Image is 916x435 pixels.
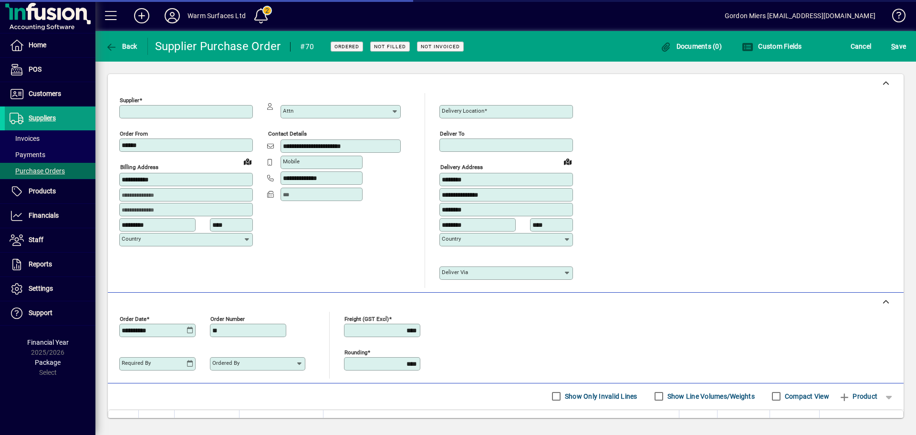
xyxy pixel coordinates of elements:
[442,107,484,114] mat-label: Delivery Location
[725,8,875,23] div: Gordon Miers [EMAIL_ADDRESS][DOMAIN_NAME]
[29,285,53,292] span: Settings
[851,39,872,54] span: Cancel
[891,42,895,50] span: S
[29,65,42,73] span: POS
[29,90,61,97] span: Customers
[180,416,192,427] span: Item
[891,39,906,54] span: ave
[442,235,461,242] mat-label: Country
[666,392,755,401] label: Show Line Volumes/Weights
[5,147,95,163] a: Payments
[240,154,255,169] a: View on map
[785,416,813,427] span: Discount %
[563,392,637,401] label: Show Only Invalid Lines
[95,38,148,55] app-page-header-button: Back
[29,236,43,244] span: Staff
[560,154,575,169] a: View on map
[210,315,245,322] mat-label: Order number
[29,187,56,195] span: Products
[35,359,61,366] span: Package
[329,416,358,427] span: Description
[657,38,724,55] button: Documents (0)
[442,269,468,276] mat-label: Deliver via
[5,33,95,57] a: Home
[839,389,877,404] span: Product
[374,43,406,50] span: Not Filled
[5,180,95,203] a: Products
[10,135,40,142] span: Invoices
[155,39,281,54] div: Supplier Purchase Order
[5,204,95,228] a: Financials
[27,339,69,346] span: Financial Year
[739,38,804,55] button: Custom Fields
[212,360,239,366] mat-label: Ordered by
[421,43,460,50] span: Not Invoiced
[5,163,95,179] a: Purchase Orders
[10,167,65,175] span: Purchase Orders
[889,38,908,55] button: Save
[5,58,95,82] a: POS
[120,97,139,104] mat-label: Supplier
[5,277,95,301] a: Settings
[344,315,389,322] mat-label: Freight (GST excl)
[120,130,148,137] mat-label: Order from
[834,388,882,405] button: Product
[5,130,95,147] a: Invoices
[334,43,359,50] span: Ordered
[187,8,246,23] div: Warm Surfaces Ltd
[687,416,711,427] span: Order Qty
[5,82,95,106] a: Customers
[344,349,367,355] mat-label: Rounding
[157,7,187,24] button: Profile
[245,416,281,427] span: Supplier Code
[5,253,95,276] a: Reports
[122,235,141,242] mat-label: Country
[10,151,45,159] span: Payments
[122,360,151,366] mat-label: Required by
[735,416,764,427] span: Unit Cost $
[29,114,56,122] span: Suppliers
[300,39,314,54] div: #70
[126,7,157,24] button: Add
[120,315,146,322] mat-label: Order date
[783,392,829,401] label: Compact View
[283,158,300,165] mat-label: Mobile
[283,107,293,114] mat-label: Attn
[29,260,52,268] span: Reports
[29,309,52,317] span: Support
[103,38,140,55] button: Back
[105,42,137,50] span: Back
[848,38,874,55] button: Cancel
[869,416,891,427] span: Extend $
[29,41,46,49] span: Home
[885,2,904,33] a: Knowledge Base
[5,228,95,252] a: Staff
[660,42,722,50] span: Documents (0)
[742,42,802,50] span: Custom Fields
[5,301,95,325] a: Support
[440,130,465,137] mat-label: Deliver To
[29,212,59,219] span: Financials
